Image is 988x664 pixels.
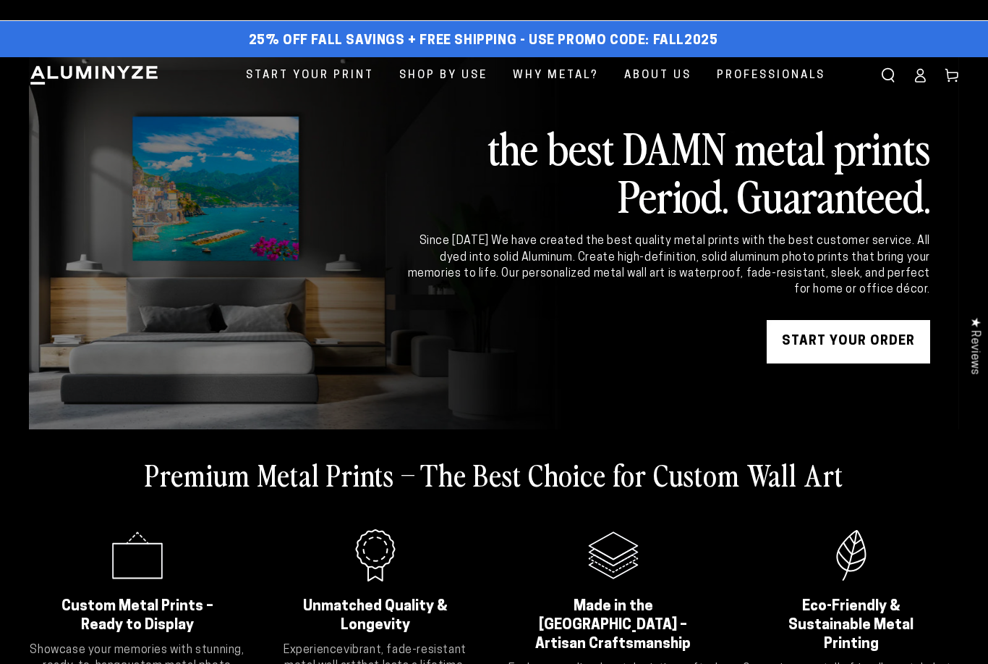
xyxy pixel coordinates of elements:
span: About Us [624,66,691,85]
h2: Eco-Friendly & Sustainable Metal Printing [761,597,941,654]
a: START YOUR Order [767,320,930,363]
div: Click to open Judge.me floating reviews tab [961,306,988,386]
h2: Premium Metal Prints – The Best Choice for Custom Wall Art [145,455,843,493]
img: Aluminyze [29,64,159,86]
span: Start Your Print [246,66,374,85]
h2: Custom Metal Prints – Ready to Display [47,597,227,635]
a: Why Metal? [502,57,610,94]
h2: Made in the [GEOGRAPHIC_DATA] – Artisan Craftsmanship [523,597,703,654]
a: Shop By Use [388,57,498,94]
span: 25% off FALL Savings + Free Shipping - Use Promo Code: FALL2025 [249,33,718,49]
h2: the best DAMN metal prints Period. Guaranteed. [405,123,930,219]
div: Since [DATE] We have created the best quality metal prints with the best customer service. All dy... [405,233,930,298]
span: Shop By Use [399,66,487,85]
h2: Unmatched Quality & Longevity [285,597,465,635]
a: Start Your Print [235,57,385,94]
span: Why Metal? [513,66,599,85]
span: Professionals [717,66,825,85]
summary: Search our site [872,59,904,91]
a: Professionals [706,57,836,94]
a: About Us [613,57,702,94]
